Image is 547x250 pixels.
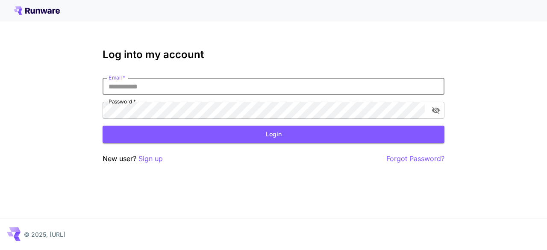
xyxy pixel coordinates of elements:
[103,126,444,143] button: Login
[386,153,444,164] button: Forgot Password?
[138,153,163,164] button: Sign up
[103,49,444,61] h3: Log into my account
[24,230,65,239] p: © 2025, [URL]
[103,153,163,164] p: New user?
[109,98,136,105] label: Password
[109,74,125,81] label: Email
[428,103,444,118] button: toggle password visibility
